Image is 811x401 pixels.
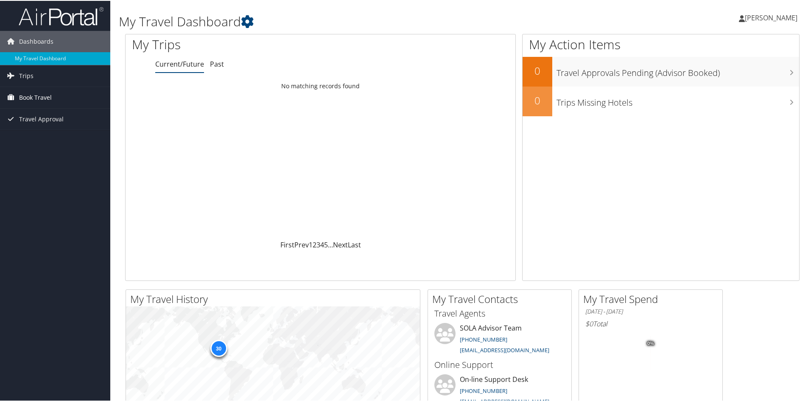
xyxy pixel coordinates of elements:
span: $0 [585,318,593,328]
span: Book Travel [19,86,52,107]
span: [PERSON_NAME] [745,12,797,22]
h1: My Travel Dashboard [119,12,577,30]
td: No matching records found [126,78,515,93]
a: [PHONE_NUMBER] [460,335,507,342]
a: Last [348,239,361,249]
h2: My Travel History [130,291,420,306]
a: Prev [294,239,309,249]
a: Next [333,239,348,249]
a: 0Trips Missing Hotels [523,86,799,115]
a: [EMAIL_ADDRESS][DOMAIN_NAME] [460,345,549,353]
a: 1 [309,239,313,249]
tspan: 0% [647,340,654,345]
h3: Online Support [434,358,565,370]
a: 3 [316,239,320,249]
h2: My Travel Spend [583,291,722,306]
span: Trips [19,64,34,86]
a: [PHONE_NUMBER] [460,386,507,394]
h2: 0 [523,63,552,77]
span: … [328,239,333,249]
h2: 0 [523,93,552,107]
a: [PERSON_NAME] [739,4,806,30]
h6: Total [585,318,716,328]
h3: Trips Missing Hotels [557,92,799,108]
a: 2 [313,239,316,249]
h6: [DATE] - [DATE] [585,307,716,315]
div: 30 [210,339,227,356]
h1: My Action Items [523,35,799,53]
a: Current/Future [155,59,204,68]
a: 5 [324,239,328,249]
a: 0Travel Approvals Pending (Advisor Booked) [523,56,799,86]
h3: Travel Agents [434,307,565,319]
span: Travel Approval [19,108,64,129]
img: airportal-logo.png [19,6,103,25]
h2: My Travel Contacts [432,291,571,306]
h3: Travel Approvals Pending (Advisor Booked) [557,62,799,78]
a: 4 [320,239,324,249]
h1: My Trips [132,35,347,53]
span: Dashboards [19,30,53,51]
a: Past [210,59,224,68]
a: First [280,239,294,249]
li: SOLA Advisor Team [430,322,569,357]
